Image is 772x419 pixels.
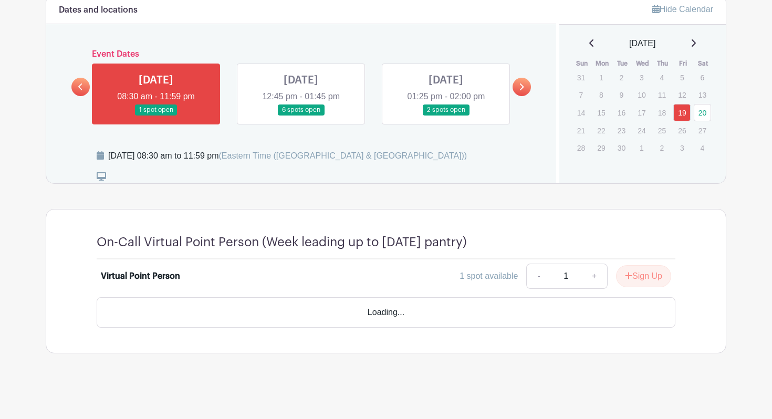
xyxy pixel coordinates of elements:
[673,122,691,139] p: 26
[90,49,513,59] h6: Event Dates
[629,37,655,50] span: [DATE]
[652,5,713,14] a: Hide Calendar
[653,87,671,103] p: 11
[218,151,467,160] span: (Eastern Time ([GEOGRAPHIC_DATA] & [GEOGRAPHIC_DATA]))
[633,104,650,121] p: 17
[673,69,691,86] p: 5
[592,69,610,86] p: 1
[460,270,518,282] div: 1 spot available
[101,270,180,282] div: Virtual Point Person
[613,104,630,121] p: 16
[572,58,592,69] th: Sun
[59,5,138,15] h6: Dates and locations
[613,122,630,139] p: 23
[108,150,467,162] div: [DATE] 08:30 am to 11:59 pm
[97,235,467,250] h4: On-Call Virtual Point Person (Week leading up to [DATE] pantry)
[653,122,671,139] p: 25
[673,140,691,156] p: 3
[592,58,612,69] th: Mon
[653,140,671,156] p: 2
[592,104,610,121] p: 15
[97,297,675,328] div: Loading...
[592,87,610,103] p: 8
[673,104,691,121] a: 19
[673,58,693,69] th: Fri
[653,104,671,121] p: 18
[632,58,653,69] th: Wed
[633,122,650,139] p: 24
[694,140,711,156] p: 4
[572,140,590,156] p: 28
[592,140,610,156] p: 29
[581,264,608,289] a: +
[694,87,711,103] p: 13
[572,69,590,86] p: 31
[526,264,550,289] a: -
[653,58,673,69] th: Thu
[694,69,711,86] p: 6
[613,69,630,86] p: 2
[673,87,691,103] p: 12
[653,69,671,86] p: 4
[612,58,633,69] th: Tue
[572,122,590,139] p: 21
[572,87,590,103] p: 7
[613,140,630,156] p: 30
[572,104,590,121] p: 14
[693,58,714,69] th: Sat
[633,140,650,156] p: 1
[694,104,711,121] a: 20
[613,87,630,103] p: 9
[616,265,671,287] button: Sign Up
[633,69,650,86] p: 3
[592,122,610,139] p: 22
[633,87,650,103] p: 10
[694,122,711,139] p: 27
